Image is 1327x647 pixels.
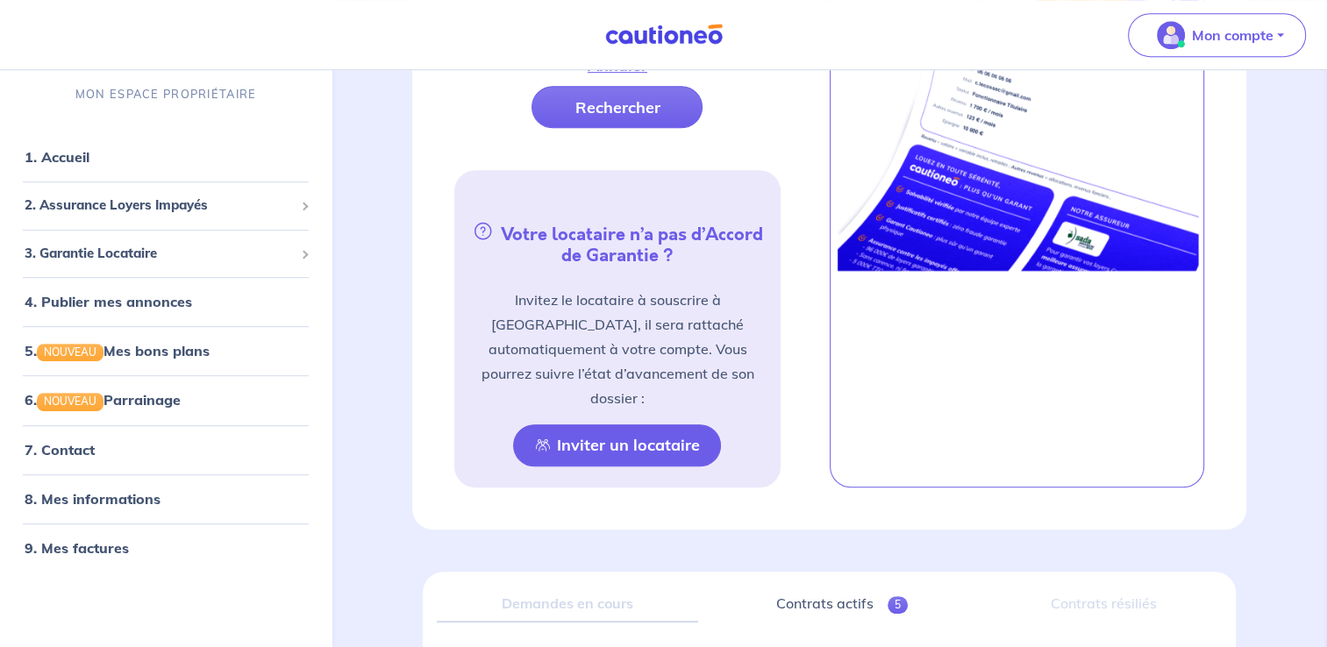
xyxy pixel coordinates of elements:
[475,288,759,410] p: Invitez le locataire à souscrire à [GEOGRAPHIC_DATA], il sera rattaché automatiquement à votre co...
[712,586,973,622] a: Contrats actifs5
[7,480,325,515] div: 8. Mes informations
[7,188,325,223] div: 2. Assurance Loyers Impayés
[25,440,95,458] a: 7. Contact
[75,86,256,103] p: MON ESPACE PROPRIÉTAIRE
[7,284,325,319] div: 4. Publier mes annonces
[25,342,210,359] a: 5.NOUVEAUMes bons plans
[25,196,294,216] span: 2. Assurance Loyers Impayés
[513,424,721,466] button: Inviter un locataire
[7,382,325,417] div: 6.NOUVEAUParrainage
[25,148,89,166] a: 1. Accueil
[25,243,294,263] span: 3. Garantie Locataire
[1192,25,1273,46] p: Mon compte
[7,333,325,368] div: 5.NOUVEAUMes bons plans
[598,24,730,46] img: Cautioneo
[7,139,325,174] div: 1. Accueil
[888,596,908,614] span: 5
[7,530,325,565] div: 9. Mes factures
[1128,13,1306,57] button: illu_account_valid_menu.svgMon compte
[461,219,773,267] h5: Votre locataire n’a pas d’Accord de Garantie ?
[25,293,192,310] a: 4. Publier mes annonces
[7,431,325,466] div: 7. Contact
[25,538,129,556] a: 9. Mes factures
[7,236,325,270] div: 3. Garantie Locataire
[1157,21,1185,49] img: illu_account_valid_menu.svg
[25,489,161,507] a: 8. Mes informations
[532,86,703,128] button: Rechercher
[25,391,181,409] a: 6.NOUVEAUParrainage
